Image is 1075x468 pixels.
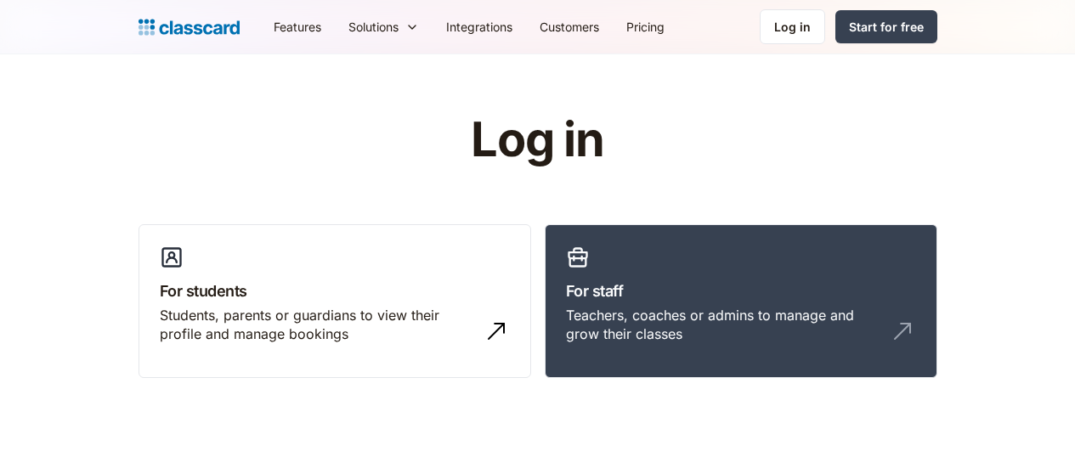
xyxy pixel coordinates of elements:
[433,8,526,46] a: Integrations
[760,9,825,44] a: Log in
[160,279,510,302] h3: For students
[260,8,335,46] a: Features
[348,18,399,36] div: Solutions
[160,306,476,344] div: Students, parents or guardians to view their profile and manage bookings
[545,224,937,379] a: For staffTeachers, coaches or admins to manage and grow their classes
[139,15,240,39] a: Logo
[335,8,433,46] div: Solutions
[835,10,937,43] a: Start for free
[774,18,811,36] div: Log in
[849,18,924,36] div: Start for free
[139,224,531,379] a: For studentsStudents, parents or guardians to view their profile and manage bookings
[268,114,807,166] h1: Log in
[566,306,882,344] div: Teachers, coaches or admins to manage and grow their classes
[613,8,678,46] a: Pricing
[526,8,613,46] a: Customers
[566,279,916,302] h3: For staff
